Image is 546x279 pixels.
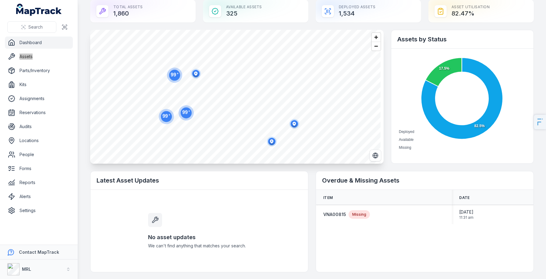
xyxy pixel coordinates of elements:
a: Locations [5,134,73,147]
h3: No asset updates [148,233,250,242]
time: 15/09/2025, 11:31:09 am [459,209,473,220]
a: Assignments [5,92,73,105]
span: Available [399,138,413,142]
strong: MRL [22,267,31,272]
tspan: + [188,110,190,113]
button: Switch to Satellite View [370,150,381,161]
a: Settings [5,204,73,217]
span: Deployed [399,130,414,134]
strong: Contact MapTrack [19,249,59,255]
a: Audits [5,120,73,133]
span: Item [323,195,333,200]
span: Search [28,24,43,30]
a: VNA00815 [323,211,346,218]
text: 99 [182,110,190,115]
tspan: + [168,113,170,117]
button: Zoom out [372,42,381,51]
span: Date [459,195,470,200]
span: Missing [399,145,411,150]
text: 99 [171,72,179,77]
a: Alerts [5,190,73,203]
div: Missing [349,210,370,219]
span: 11:31 am [459,215,473,220]
h2: Latest Asset Updates [97,176,302,185]
h2: Assets by Status [397,35,527,44]
button: Zoom in [372,33,381,42]
a: People [5,148,73,161]
span: [DATE] [459,209,473,215]
tspan: + [177,72,179,75]
h2: Overdue & Missing Assets [322,176,527,185]
canvas: Map [90,30,381,164]
a: Reports [5,176,73,189]
a: MapTrack [16,4,62,16]
a: Assets [5,51,73,63]
button: Search [7,21,56,33]
a: Reservations [5,106,73,119]
a: Forms [5,162,73,175]
a: Kits [5,78,73,91]
a: Dashboard [5,37,73,49]
span: We can't find anything that matches your search. [148,243,250,249]
text: 99 [162,113,170,119]
a: Parts/Inventory [5,65,73,77]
